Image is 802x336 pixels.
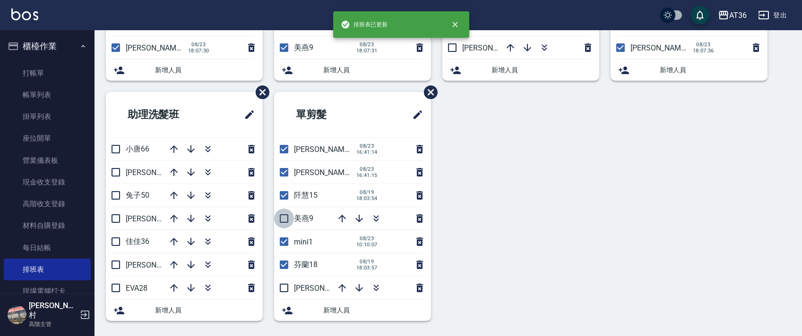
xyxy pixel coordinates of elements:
span: EVA28 [126,284,147,293]
button: AT36 [714,6,750,25]
button: 櫃檯作業 [4,34,91,59]
span: [PERSON_NAME]55 [126,260,191,269]
span: 18:03:57 [356,265,378,271]
span: 16:41:15 [356,172,378,178]
span: 08/23 [356,143,378,149]
span: 美燕9 [294,214,313,223]
button: close [445,14,466,35]
a: 打帳單 [4,62,91,84]
span: [PERSON_NAME]11 [294,145,359,154]
span: 阡慧15 [294,191,318,200]
a: 座位開單 [4,127,91,149]
div: 新增人員 [106,300,263,321]
span: 新增人員 [323,65,423,75]
span: 08/23 [356,42,378,48]
p: 高階主管 [29,320,77,328]
span: [PERSON_NAME]58 [126,168,191,177]
span: 08/19 [356,189,378,195]
div: 新增人員 [274,59,431,81]
span: 小唐66 [126,144,149,153]
span: 芬蘭18 [294,260,318,269]
button: 登出 [754,7,791,24]
a: 掛單列表 [4,106,91,127]
a: 現場電腦打卡 [4,280,91,302]
span: [PERSON_NAME]16 [294,168,359,177]
span: [PERSON_NAME]16 [630,43,696,52]
span: 新增人員 [660,65,760,75]
span: 修改班表的標題 [406,103,423,126]
span: 08/19 [356,259,378,265]
span: 刪除班表 [249,78,271,106]
button: save [690,6,709,25]
div: 新增人員 [274,300,431,321]
span: [PERSON_NAME]16 [126,43,191,52]
span: 10:10:07 [356,242,378,248]
span: 18:07:30 [188,48,209,54]
img: Person [8,305,26,324]
a: 高階收支登錄 [4,193,91,215]
div: 新增人員 [442,59,599,81]
span: 新增人員 [155,65,255,75]
span: 新增人員 [155,305,255,315]
a: 帳單列表 [4,84,91,106]
div: 新增人員 [611,59,768,81]
span: 美燕9 [294,43,313,52]
span: 新增人員 [323,305,423,315]
span: 08/23 [356,166,378,172]
div: AT36 [729,9,747,21]
span: 08/23 [188,42,209,48]
span: 18:03:54 [356,195,378,202]
span: 兔子50 [126,191,149,200]
a: 排班表 [4,259,91,280]
a: 每日結帳 [4,237,91,259]
h2: 助理洗髮班 [113,98,216,132]
span: 18:07:31 [356,48,378,54]
img: Logo [11,8,38,20]
span: 16:41:14 [356,149,378,155]
span: 18:07:36 [693,48,714,54]
span: 佳佳36 [126,237,149,246]
span: [PERSON_NAME]6 [294,284,355,293]
span: [PERSON_NAME]59 [126,214,191,223]
span: 08/23 [693,42,714,48]
span: [PERSON_NAME]11 [462,43,527,52]
div: 新增人員 [106,59,263,81]
a: 材料自購登錄 [4,215,91,236]
a: 現金收支登錄 [4,171,91,193]
span: 修改班表的標題 [238,103,255,126]
span: 刪除班表 [417,78,439,106]
span: mini1 [294,237,313,246]
span: 08/23 [356,235,378,242]
h2: 單剪髮 [282,98,374,132]
a: 營業儀表板 [4,150,91,171]
span: 新增人員 [492,65,592,75]
span: 排班表已更新 [341,20,388,29]
h5: [PERSON_NAME]村 [29,301,77,320]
